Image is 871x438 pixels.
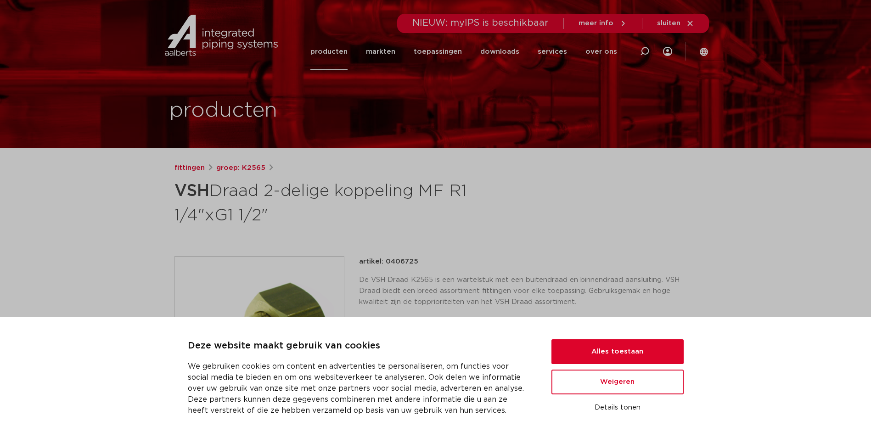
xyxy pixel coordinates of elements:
[310,33,617,70] nav: Menu
[188,361,529,416] p: We gebruiken cookies om content en advertenties te personaliseren, om functies voor social media ...
[412,18,549,28] span: NIEUW: myIPS is beschikbaar
[359,256,418,267] p: artikel: 0406725
[414,33,462,70] a: toepassingen
[174,163,205,174] a: fittingen
[366,33,395,70] a: markten
[657,20,680,27] span: sluiten
[174,183,209,199] strong: VSH
[538,33,567,70] a: services
[579,20,613,27] span: meer info
[551,400,684,416] button: Details tonen
[216,163,265,174] a: groep: K2565
[169,96,277,125] h1: producten
[585,33,617,70] a: over ons
[551,339,684,364] button: Alles toestaan
[188,339,529,354] p: Deze website maakt gebruik van cookies
[551,370,684,394] button: Weigeren
[174,177,519,227] h1: Draad 2-delige koppeling MF R1 1/4"xG1 1/2"
[175,257,344,426] img: Product Image for VSH Draad 2-delige koppeling MF R1 1/4"xG1 1/2"
[359,275,697,308] p: De VSH Draad K2565 is een wartelstuk met een buitendraad en binnendraad aansluiting. VSH Draad bi...
[480,33,519,70] a: downloads
[579,19,627,28] a: meer info
[663,33,672,70] div: my IPS
[657,19,694,28] a: sluiten
[310,33,348,70] a: producten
